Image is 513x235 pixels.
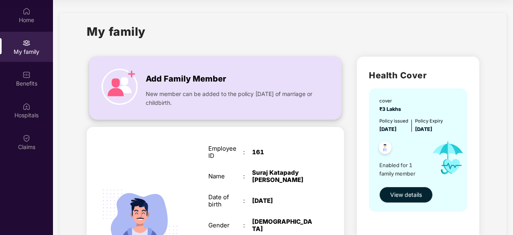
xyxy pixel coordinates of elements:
[379,106,403,112] span: ₹3 Lakhs
[87,22,146,41] h1: My family
[243,149,252,156] div: :
[379,161,425,178] span: Enabled for 1 family member
[22,39,31,47] img: svg+xml;base64,PHN2ZyB3aWR0aD0iMjAiIGhlaWdodD0iMjAiIHZpZXdCb3g9IjAgMCAyMCAyMCIgZmlsbD0ibm9uZSIgeG...
[379,126,397,132] span: [DATE]
[390,190,422,199] span: View details
[379,117,408,125] div: Policy issued
[415,126,432,132] span: [DATE]
[208,194,243,208] div: Date of birth
[243,173,252,180] div: :
[243,197,252,204] div: :
[379,97,403,104] div: cover
[252,197,313,204] div: [DATE]
[22,134,31,142] img: svg+xml;base64,PHN2ZyBpZD0iQ2xhaW0iIHhtbG5zPSJodHRwOi8vd3d3LnczLm9yZy8yMDAwL3N2ZyIgd2lkdGg9IjIwIi...
[22,71,31,79] img: svg+xml;base64,PHN2ZyBpZD0iQmVuZWZpdHMiIHhtbG5zPSJodHRwOi8vd3d3LnczLm9yZy8yMDAwL3N2ZyIgd2lkdGg9Ij...
[243,222,252,229] div: :
[146,73,226,85] span: Add Family Member
[146,90,316,107] span: New member can be added to the policy [DATE] of marriage or childbirth.
[425,133,471,183] img: icon
[379,187,433,203] button: View details
[369,69,467,82] h2: Health Cover
[208,222,243,229] div: Gender
[415,117,443,125] div: Policy Expiry
[252,149,313,156] div: 161
[208,145,243,159] div: Employee ID
[102,69,138,105] img: icon
[22,102,31,110] img: svg+xml;base64,PHN2ZyBpZD0iSG9zcGl0YWxzIiB4bWxucz0iaHR0cDovL3d3dy53My5vcmcvMjAwMC9zdmciIHdpZHRoPS...
[208,173,243,180] div: Name
[252,218,313,233] div: [DEMOGRAPHIC_DATA]
[22,7,31,15] img: svg+xml;base64,PHN2ZyBpZD0iSG9tZSIgeG1sbnM9Imh0dHA6Ly93d3cudzMub3JnLzIwMDAvc3ZnIiB3aWR0aD0iMjAiIG...
[375,139,395,159] img: svg+xml;base64,PHN2ZyB4bWxucz0iaHR0cDovL3d3dy53My5vcmcvMjAwMC9zdmciIHdpZHRoPSI0OC45NDMiIGhlaWdodD...
[252,169,313,184] div: Suraj Katapady [PERSON_NAME]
